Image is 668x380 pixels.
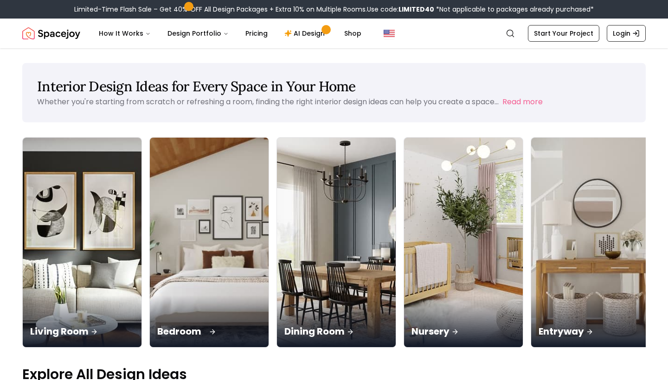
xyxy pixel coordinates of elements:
[404,137,523,348] a: NurseryNursery
[22,19,646,48] nav: Global
[30,325,134,338] p: Living Room
[91,24,158,43] button: How It Works
[22,24,80,43] img: Spacejoy Logo
[367,5,434,14] span: Use code:
[276,137,396,348] a: Dining RoomDining Room
[384,28,395,39] img: United States
[147,133,272,353] img: Bedroom
[337,24,369,43] a: Shop
[238,24,275,43] a: Pricing
[37,78,631,95] h1: Interior Design Ideas for Every Space in Your Home
[434,5,594,14] span: *Not applicable to packages already purchased*
[157,325,261,338] p: Bedroom
[502,96,543,108] button: Read more
[607,25,646,42] a: Login
[277,24,335,43] a: AI Design
[149,137,269,348] a: BedroomBedroom
[528,25,599,42] a: Start Your Project
[37,96,499,107] p: Whether you're starting from scratch or refreshing a room, finding the right interior design idea...
[398,5,434,14] b: LIMITED40
[160,24,236,43] button: Design Portfolio
[22,24,80,43] a: Spacejoy
[411,325,515,338] p: Nursery
[531,138,650,347] img: Entryway
[404,138,523,347] img: Nursery
[23,138,141,347] img: Living Room
[91,24,369,43] nav: Main
[74,5,594,14] div: Limited-Time Flash Sale – Get 40% OFF All Design Packages + Extra 10% on Multiple Rooms.
[284,325,388,338] p: Dining Room
[22,137,142,348] a: Living RoomLiving Room
[539,325,642,338] p: Entryway
[277,138,396,347] img: Dining Room
[531,137,650,348] a: EntrywayEntryway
